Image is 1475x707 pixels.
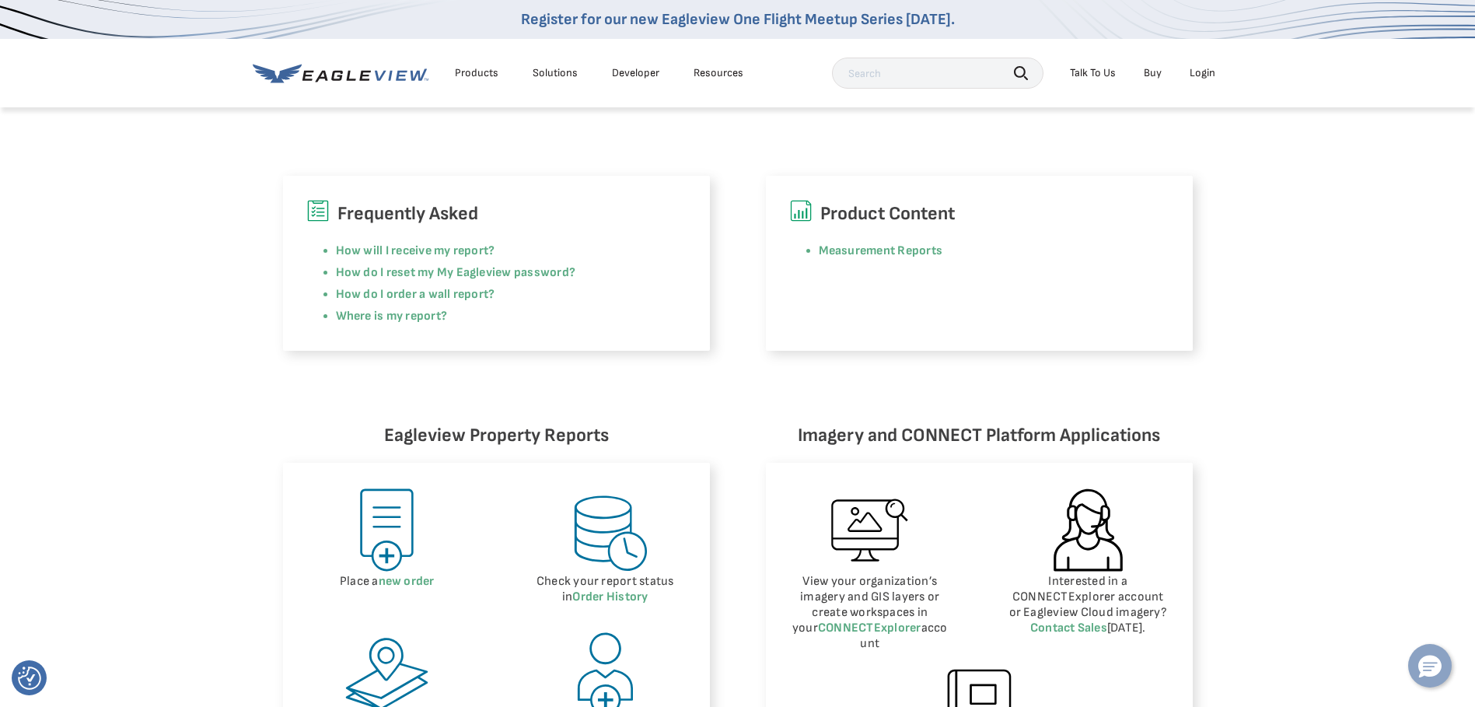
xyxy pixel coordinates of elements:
[1144,66,1162,80] a: Buy
[766,421,1193,450] h6: Imagery and CONNECT Platform Applications
[694,66,743,80] div: Resources
[819,243,943,258] a: Measurement Reports
[789,199,1169,229] h6: Product Content
[379,574,435,589] a: new order
[18,667,41,690] button: Consent Preferences
[612,66,659,80] a: Developer
[336,265,576,280] a: How do I reset my My Eagleview password?
[832,58,1043,89] input: Search
[1070,66,1116,80] div: Talk To Us
[1030,621,1107,635] a: Contact Sales
[524,574,687,605] p: Check your report status in
[1190,66,1215,80] div: Login
[1007,574,1169,636] p: Interested in a CONNECTExplorer account or Eagleview Cloud imagery? [DATE].
[306,574,469,590] p: Place a
[1408,644,1452,688] button: Hello, have a question? Let’s chat.
[818,621,921,635] a: CONNECTExplorer
[283,421,710,450] h6: Eagleview Property Reports
[572,590,648,604] a: Order History
[521,10,955,29] a: Register for our new Eagleview One Flight Meetup Series [DATE].
[533,66,578,80] div: Solutions
[789,574,952,652] p: View your organization’s imagery and GIS layers or create workspaces in your account
[336,243,495,258] a: How will I receive my report?
[336,287,495,302] a: How do I order a wall report?
[306,199,687,229] h6: Frequently Asked
[336,309,448,324] a: Where is my report?
[18,667,41,690] img: Revisit consent button
[455,66,498,80] div: Products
